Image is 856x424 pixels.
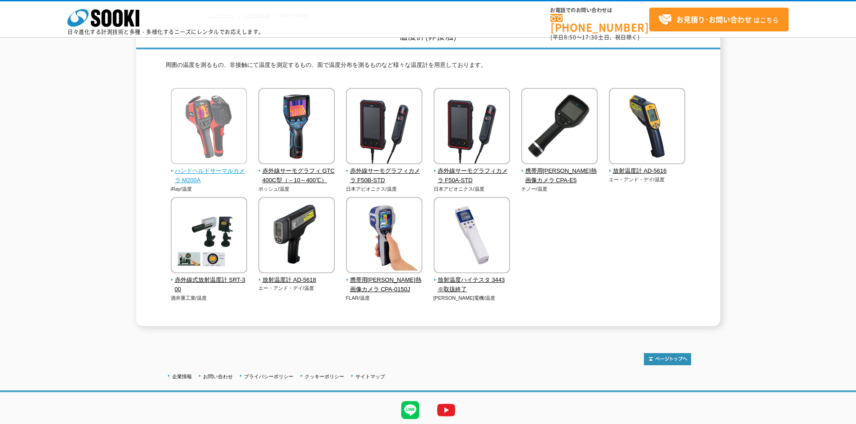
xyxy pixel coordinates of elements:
img: 携帯用小形熱画像カメラ CPA-0150J [346,197,422,275]
a: 放射温度計 AD-5618 [258,267,335,285]
span: 17:30 [582,33,598,41]
span: はこちら [658,13,779,26]
span: 赤外線サーモグラフィ GTC400C型（－10～400℃） [258,166,335,185]
span: 放射温度計 AD-5618 [258,275,335,285]
img: 携帯用小形熱画像カメラ CPA-E5 [521,88,598,166]
p: 酒井重工業/温度 [171,294,248,302]
p: エー・アンド・デイ/温度 [258,284,335,292]
p: 日本アビオニクス/温度 [346,185,423,193]
a: 企業情報 [172,374,192,379]
span: お電話でのお問い合わせは [550,8,649,13]
p: FLAR/温度 [346,294,423,302]
p: 周囲の温度を測るもの、非接触にて温度を測定するもの、面で温度分布を測るものなど様々な温度計を用意しております。 [165,61,691,74]
a: 放射温度ハイテスタ 3443※取扱終了 [434,267,510,294]
p: エー・アンド・デイ/温度 [609,176,686,184]
img: 放射温度ハイテスタ 3443※取扱終了 [434,197,510,275]
a: 放射温度計 AD-5616 [609,158,686,176]
span: 携帯用[PERSON_NAME]熱画像カメラ CPA-0150J [346,275,423,294]
a: 赤外線サーモグラフィ GTC400C型（－10～400℃） [258,158,335,185]
span: 放射温度ハイテスタ 3443※取扱終了 [434,275,510,294]
a: 赤外線サーモグラフィカメラ F50A-STD [434,158,510,185]
img: 放射温度計 AD-5618 [258,197,335,275]
a: クッキーポリシー [305,374,344,379]
span: 携帯用[PERSON_NAME]熱画像カメラ CPA-E5 [521,166,598,185]
img: 放射温度計 AD-5616 [609,88,685,166]
a: プライバシーポリシー [244,374,293,379]
p: [PERSON_NAME]電機/温度 [434,294,510,302]
span: 放射温度計 AD-5616 [609,166,686,176]
a: 赤外線サーモグラフィカメラ F50B-STD [346,158,423,185]
a: [PHONE_NUMBER] [550,14,649,32]
a: 携帯用[PERSON_NAME]熱画像カメラ CPA-E5 [521,158,598,185]
a: 携帯用[PERSON_NAME]熱画像カメラ CPA-0150J [346,267,423,294]
span: (平日 ～ 土日、祝日除く) [550,33,639,41]
a: ハンドヘルドサーマルカメラ M200A [171,158,248,185]
a: お見積り･お問い合わせはこちら [649,8,789,31]
strong: お見積り･お問い合わせ [676,14,752,25]
p: チノー/温度 [521,185,598,193]
img: 赤外線サーモグラフィカメラ F50B-STD [346,88,422,166]
a: サイトマップ [355,374,385,379]
img: ハンドヘルドサーマルカメラ M200A [171,88,247,166]
a: 赤外線式放射温度計 SRT-300 [171,267,248,294]
span: ハンドヘルドサーマルカメラ M200A [171,166,248,185]
p: ボッシュ/温度 [258,185,335,193]
p: 日本アビオニクス/温度 [434,185,510,193]
p: 日々進化する計測技術と多種・多様化するニーズにレンタルでお応えします。 [67,29,264,35]
img: トップページへ [644,353,691,365]
span: 赤外線サーモグラフィカメラ F50B-STD [346,166,423,185]
img: 赤外線サーモグラフィカメラ F50A-STD [434,88,510,166]
span: 赤外線式放射温度計 SRT-300 [171,275,248,294]
a: お問い合わせ [203,374,233,379]
span: 赤外線サーモグラフィカメラ F50A-STD [434,166,510,185]
img: 赤外線式放射温度計 SRT-300 [171,197,247,275]
img: 赤外線サーモグラフィ GTC400C型（－10～400℃） [258,88,335,166]
span: 8:50 [564,33,577,41]
p: iRay/温度 [171,185,248,193]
